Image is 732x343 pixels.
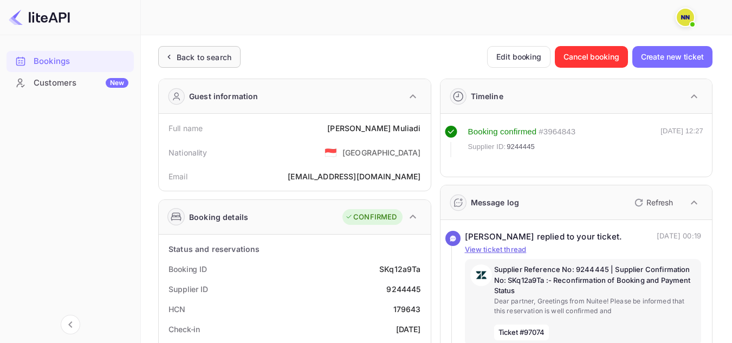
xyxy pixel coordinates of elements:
div: HCN [169,303,185,315]
button: Edit booking [487,46,550,68]
a: Bookings [7,51,134,71]
div: [DATE] 12:27 [660,126,703,157]
div: SKq12a9Ta [379,263,420,275]
div: Status and reservations [169,243,260,255]
span: Supplier ID: [468,141,506,152]
div: Supplier ID [169,283,208,295]
span: United States [325,143,337,162]
div: 179643 [393,303,421,315]
button: Refresh [628,194,677,211]
div: Full name [169,122,203,134]
span: 9244445 [507,141,535,152]
div: [GEOGRAPHIC_DATA] [342,147,421,158]
div: Customers [34,77,128,89]
span: Ticket #97074 [494,325,549,341]
div: Message log [471,197,520,208]
div: [PERSON_NAME] replied to your ticket. [465,231,623,243]
p: Supplier Reference No: 9244445 | Supplier Confirmation No: SKq12a9Ta :- Reconfirmation of Booking... [494,264,696,296]
div: Bookings [7,51,134,72]
div: CustomersNew [7,73,134,94]
div: Booking details [189,211,248,223]
p: Dear partner, Greetings from Nuitee! Please be informed that this reservation is well confirmed and [494,296,696,316]
div: Nationality [169,147,208,158]
img: N/A N/A [677,9,694,26]
div: Guest information [189,90,258,102]
div: [PERSON_NAME] Muliadi [327,122,420,134]
p: [DATE] 00:19 [657,231,701,243]
img: AwvSTEc2VUhQAAAAAElFTkSuQmCC [470,264,492,286]
a: CustomersNew [7,73,134,93]
div: 9244445 [386,283,420,295]
div: [DATE] [396,323,421,335]
div: [EMAIL_ADDRESS][DOMAIN_NAME] [288,171,420,182]
p: View ticket thread [465,244,702,255]
img: LiteAPI logo [9,9,70,26]
button: Create new ticket [632,46,712,68]
div: Booking ID [169,263,207,275]
div: Check-in [169,323,200,335]
div: Bookings [34,55,128,68]
div: New [106,78,128,88]
div: Email [169,171,187,182]
div: Timeline [471,90,503,102]
div: Booking confirmed [468,126,537,138]
button: Collapse navigation [61,315,80,334]
div: CONFIRMED [345,212,397,223]
div: Back to search [177,51,231,63]
button: Cancel booking [555,46,628,68]
p: Refresh [646,197,673,208]
div: # 3964843 [539,126,575,138]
